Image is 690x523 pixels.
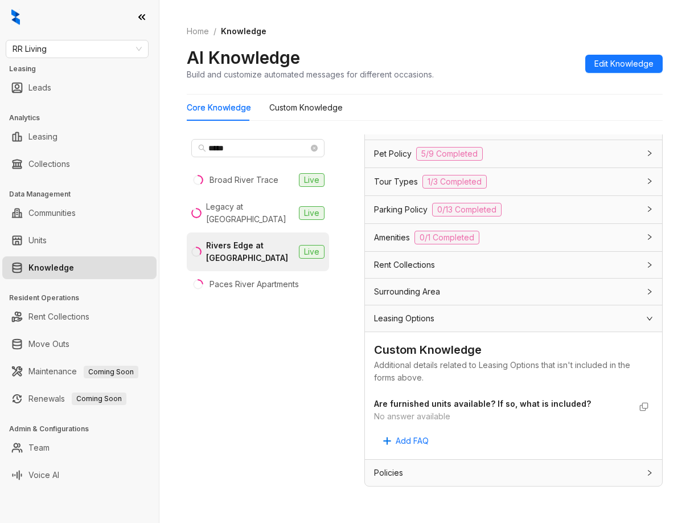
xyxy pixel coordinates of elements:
[374,341,653,359] div: Custom Knowledge
[416,147,483,161] span: 5/9 Completed
[374,399,591,408] strong: Are furnished units available? If so, what is included?
[9,189,159,199] h3: Data Management
[28,125,57,148] a: Leasing
[365,140,662,167] div: Pet Policy5/9 Completed
[374,432,438,450] button: Add FAQ
[396,435,429,447] span: Add FAQ
[28,76,51,99] a: Leads
[198,144,206,152] span: search
[299,245,325,259] span: Live
[28,256,74,279] a: Knowledge
[2,436,157,459] li: Team
[374,312,434,325] span: Leasing Options
[72,393,126,405] span: Coming Soon
[2,256,157,279] li: Knowledge
[213,25,216,38] li: /
[28,333,69,356] a: Move Outs
[646,150,653,157] span: collapsed
[210,278,299,291] div: Paces River Apartments
[269,101,343,114] div: Custom Knowledge
[374,467,403,479] span: Policies
[28,387,126,410] a: RenewalsComing Soon
[311,145,318,152] span: close-circle
[646,469,653,476] span: collapsed
[28,436,50,459] a: Team
[2,125,157,148] li: Leasing
[221,26,266,36] span: Knowledge
[2,360,157,383] li: Maintenance
[9,293,159,303] h3: Resident Operations
[2,387,157,410] li: Renewals
[365,252,662,278] div: Rent Collections
[9,64,159,74] h3: Leasing
[210,174,278,186] div: Broad River Trace
[2,464,157,487] li: Voice AI
[28,464,59,487] a: Voice AI
[11,9,20,25] img: logo
[646,288,653,295] span: collapsed
[2,202,157,224] li: Communities
[365,168,662,195] div: Tour Types1/3 Completed
[28,153,70,175] a: Collections
[594,58,654,70] span: Edit Knowledge
[206,201,294,226] div: Legacy at [GEOGRAPHIC_DATA]
[187,101,251,114] div: Core Knowledge
[2,229,157,252] li: Units
[365,196,662,223] div: Parking Policy0/13 Completed
[187,68,434,80] div: Build and customize automated messages for different occasions.
[646,178,653,185] span: collapsed
[13,40,142,58] span: RR Living
[374,359,653,384] div: Additional details related to Leasing Options that isn't included in the forms above.
[299,173,325,187] span: Live
[2,305,157,328] li: Rent Collections
[374,259,435,271] span: Rent Collections
[2,333,157,356] li: Move Outs
[2,76,157,99] li: Leads
[646,261,653,268] span: collapsed
[365,305,662,332] div: Leasing Options
[9,113,159,123] h3: Analytics
[9,424,159,434] h3: Admin & Configurations
[184,25,211,38] a: Home
[422,175,487,189] span: 1/3 Completed
[299,206,325,220] span: Live
[365,279,662,305] div: Surrounding Area
[374,410,630,423] div: No answer available
[28,305,89,328] a: Rent Collections
[206,239,294,264] div: Rivers Edge at [GEOGRAPHIC_DATA]
[84,366,138,378] span: Coming Soon
[28,202,76,224] a: Communities
[374,175,418,188] span: Tour Types
[414,231,479,244] span: 0/1 Completed
[374,148,412,160] span: Pet Policy
[585,55,663,73] button: Edit Knowledge
[374,285,440,298] span: Surrounding Area
[374,203,428,216] span: Parking Policy
[374,231,410,244] span: Amenities
[646,234,653,240] span: collapsed
[365,224,662,251] div: Amenities0/1 Completed
[432,203,502,216] span: 0/13 Completed
[646,206,653,213] span: collapsed
[646,315,653,322] span: expanded
[187,47,300,68] h2: AI Knowledge
[28,229,47,252] a: Units
[2,153,157,175] li: Collections
[365,460,662,486] div: Policies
